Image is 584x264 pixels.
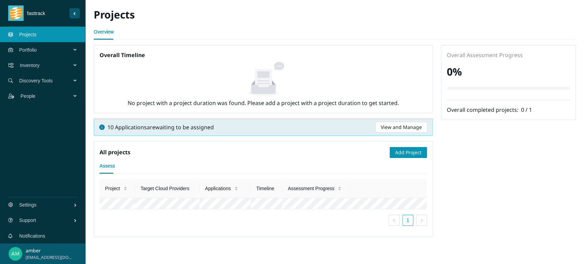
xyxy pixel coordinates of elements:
img: tidal_logo.png [10,5,22,21]
a: Overview [94,25,114,39]
span: Add Project [395,149,421,156]
span: Project [105,185,120,192]
a: Notifications [19,233,45,239]
button: left [389,215,400,226]
a: 1 [403,215,413,225]
th: Project [100,179,135,198]
h5: All projects [100,148,130,156]
span: People [21,86,74,106]
h2: 0 % [447,65,570,79]
p: amber [26,247,73,254]
th: Timeline [251,179,282,198]
th: Applications [199,179,251,198]
div: Assess [100,162,115,170]
span: Portfolio [19,40,74,60]
span: Inventory [20,55,74,76]
span: left [392,219,396,223]
li: Next Page [416,215,427,226]
span: 10 Applications are waiting to be assigned [107,123,214,132]
span: Settings [19,195,74,215]
span: [EMAIL_ADDRESS][DOMAIN_NAME] [26,254,73,261]
span: Support [19,210,74,230]
th: Assessment Progress [282,179,351,198]
span: info-circle [99,124,105,130]
th: Target Cloud Providers [135,179,199,198]
button: right [416,215,427,226]
span: No project with a project duration was found. Please add a project with a project duration to get... [128,99,399,107]
h2: Projects [94,8,334,22]
span: Discovery Tools [19,70,74,91]
span: 0 / 1 [521,106,532,114]
button: Add Project [390,147,427,158]
li: 1 [402,215,413,226]
span: right [419,219,424,223]
span: Overall completed projects: [447,106,521,114]
span: Assessment Progress [288,185,334,192]
span: fasttrack [24,10,69,17]
button: View and Manage [375,122,427,133]
img: 782412742afe806fddeffadffbceffd7 [9,247,22,261]
span: View and Manage [381,123,422,131]
h5: Overall Timeline [100,51,427,59]
a: Projects [19,32,37,37]
li: Previous Page [389,215,400,226]
span: Overall Assessment Progress [447,51,523,59]
span: Applications [205,185,231,192]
